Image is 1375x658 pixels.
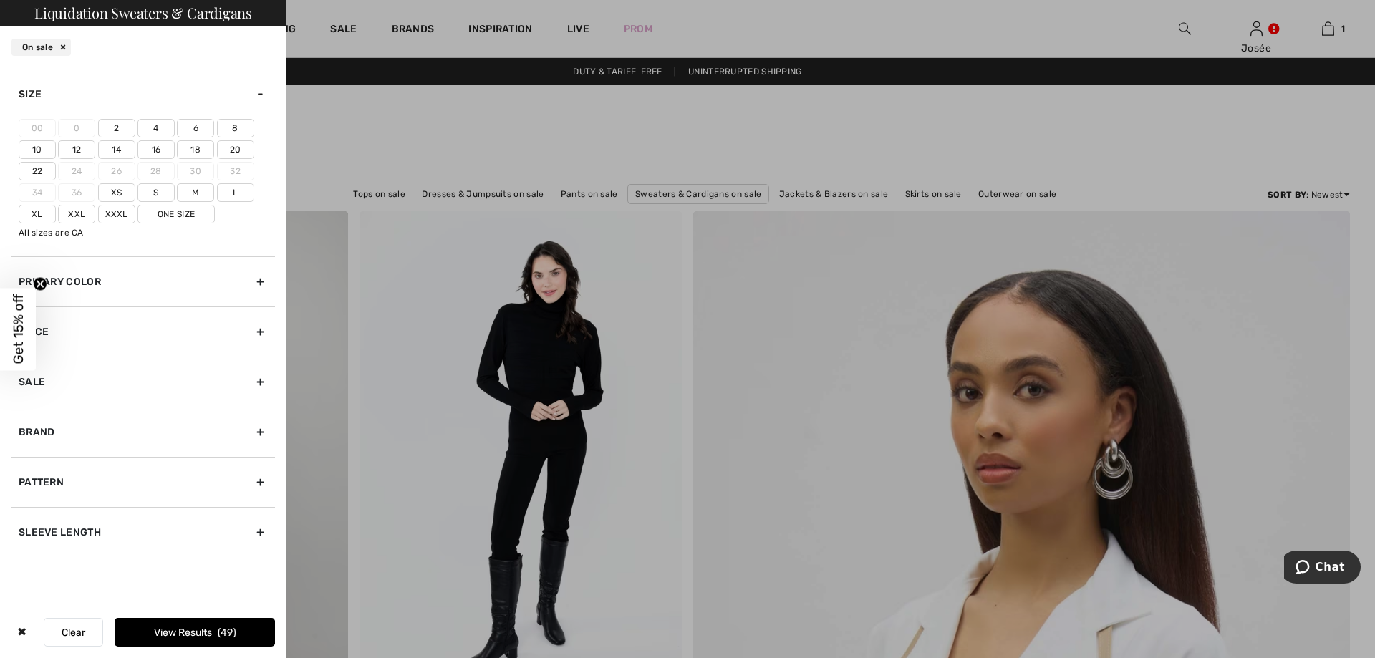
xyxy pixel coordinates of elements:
[11,618,32,647] div: ✖
[98,140,135,159] label: 14
[137,140,175,159] label: 16
[11,357,275,407] div: Sale
[11,507,275,557] div: Sleeve length
[177,183,214,202] label: M
[58,119,95,137] label: 0
[98,162,135,180] label: 26
[58,183,95,202] label: 36
[137,183,175,202] label: S
[217,119,254,137] label: 8
[177,119,214,137] label: 6
[11,457,275,507] div: Pattern
[98,205,135,223] label: Xxxl
[58,140,95,159] label: 12
[19,226,275,239] div: All sizes are CA
[137,119,175,137] label: 4
[137,205,215,223] label: One Size
[19,205,56,223] label: Xl
[11,39,71,56] div: On sale
[98,119,135,137] label: 2
[11,256,275,306] div: Primary Color
[33,276,47,291] button: Close teaser
[19,140,56,159] label: 10
[115,618,275,647] button: View Results49
[10,294,26,364] span: Get 15% off
[218,626,236,639] span: 49
[11,407,275,457] div: Brand
[11,69,275,119] div: Size
[44,618,103,647] button: Clear
[177,162,214,180] label: 30
[1284,551,1361,586] iframe: Opens a widget where you can chat to one of our agents
[58,205,95,223] label: Xxl
[19,162,56,180] label: 22
[11,306,275,357] div: Price
[58,162,95,180] label: 24
[98,183,135,202] label: Xs
[217,140,254,159] label: 20
[19,119,56,137] label: 00
[137,162,175,180] label: 28
[217,183,254,202] label: L
[177,140,214,159] label: 18
[19,183,56,202] label: 34
[217,162,254,180] label: 32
